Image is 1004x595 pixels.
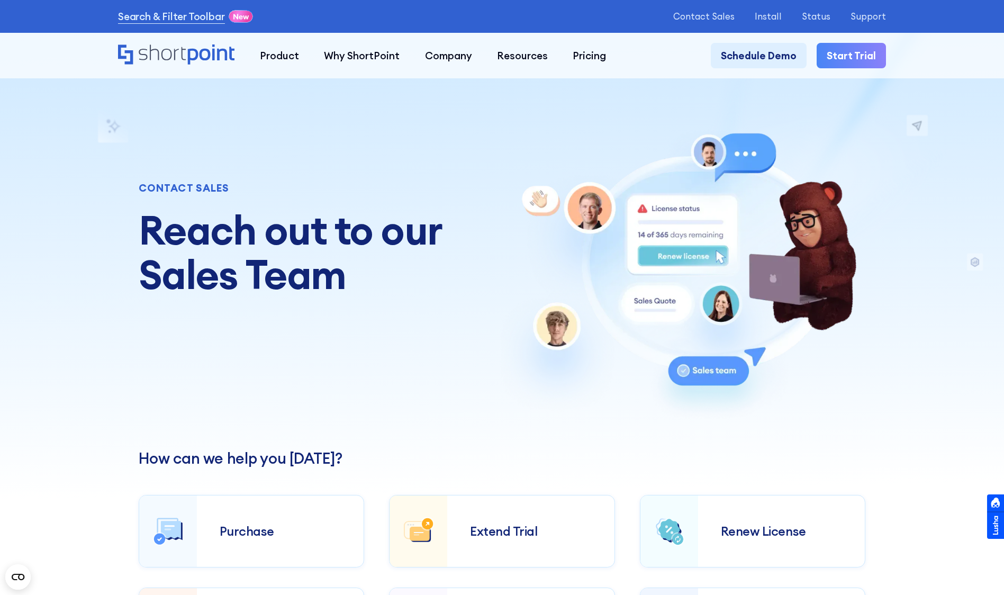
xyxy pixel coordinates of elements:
[425,48,472,63] div: Company
[497,48,548,63] div: Resources
[560,43,619,68] a: Pricing
[118,9,225,24] a: Search & Filter Toolbar
[484,43,560,68] a: Resources
[139,495,364,568] a: Purchase
[220,524,341,538] div: Purchase
[755,11,782,21] a: Install
[118,44,235,66] a: Home
[139,450,865,467] h2: How can we help you [DATE]?
[640,495,865,568] a: Renew License
[260,48,299,63] div: Product
[951,544,1004,595] iframe: Chat Widget
[389,495,614,568] a: Extend Trial
[711,43,807,68] a: Schedule Demo
[5,564,31,590] button: Open CMP widget
[851,11,886,21] a: Support
[312,43,412,68] a: Why ShortPoint
[470,524,592,538] div: Extend Trial
[412,43,484,68] a: Company
[139,183,474,193] div: CONTACT SALES
[817,43,886,68] a: Start Trial
[721,524,843,538] div: Renew License
[139,208,474,296] h1: Reach out to our Sales Team
[247,43,311,68] a: Product
[802,11,830,21] a: Status
[324,48,400,63] div: Why ShortPoint
[573,48,606,63] div: Pricing
[673,11,735,21] a: Contact Sales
